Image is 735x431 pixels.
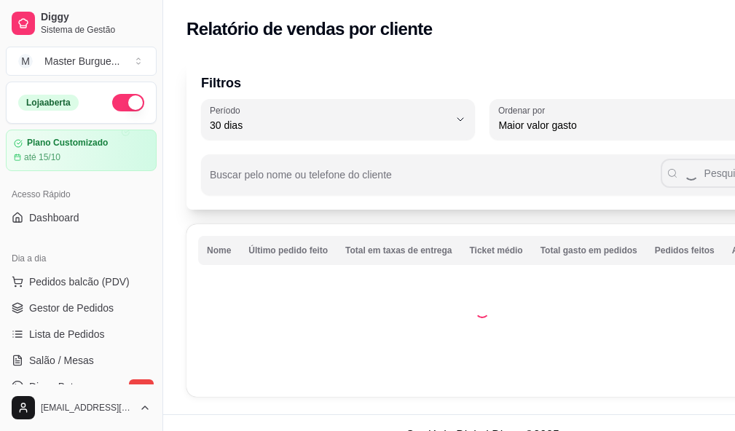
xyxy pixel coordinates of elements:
a: Diggy Botnovo [6,375,157,398]
button: Alterar Status [112,94,144,111]
button: Período30 dias [201,99,475,140]
button: Pedidos balcão (PDV) [6,270,157,293]
div: Dia a dia [6,247,157,270]
div: Master Burgue ... [44,54,120,68]
div: Loja aberta [18,95,79,111]
div: Acesso Rápido [6,183,157,206]
span: Salão / Mesas [29,353,94,368]
article: Plano Customizado [27,138,108,149]
a: Dashboard [6,206,157,229]
button: Select a team [6,47,157,76]
a: Gestor de Pedidos [6,296,157,320]
span: Diggy [41,11,151,24]
span: 30 dias [210,118,449,133]
span: [EMAIL_ADDRESS][DOMAIN_NAME] [41,402,133,414]
span: M [18,54,33,68]
a: Plano Customizadoaté 15/10 [6,130,157,171]
button: [EMAIL_ADDRESS][DOMAIN_NAME] [6,390,157,425]
h2: Relatório de vendas por cliente [186,17,433,41]
span: Dashboard [29,210,79,225]
label: Período [210,104,245,116]
span: Diggy Bot [29,379,74,394]
span: Gestor de Pedidos [29,301,114,315]
span: Pedidos balcão (PDV) [29,274,130,289]
span: Lista de Pedidos [29,327,105,341]
a: Lista de Pedidos [6,323,157,346]
a: DiggySistema de Gestão [6,6,157,41]
input: Buscar pelo nome ou telefone do cliente [210,173,661,188]
div: Loading [475,304,490,318]
label: Ordenar por [498,104,550,116]
article: até 15/10 [24,151,60,163]
span: Sistema de Gestão [41,24,151,36]
a: Salão / Mesas [6,349,157,372]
